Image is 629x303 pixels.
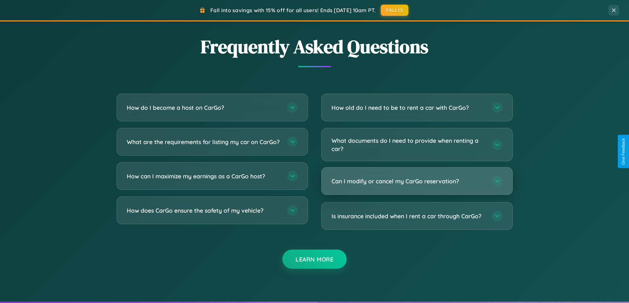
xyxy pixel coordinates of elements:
button: FALL15 [381,5,408,16]
h3: Is insurance included when I rent a car through CarGo? [332,212,485,220]
div: Give Feedback [621,138,626,165]
h2: Frequently Asked Questions [117,34,513,59]
h3: How does CarGo ensure the safety of my vehicle? [127,206,281,215]
h3: What documents do I need to provide when renting a car? [332,136,485,153]
h3: How old do I need to be to rent a car with CarGo? [332,104,485,112]
h3: How can I maximize my earnings as a CarGo host? [127,172,281,180]
h3: What are the requirements for listing my car on CarGo? [127,138,281,146]
span: Fall into savings with 15% off for all users! Ends [DATE] 10am PT. [210,7,376,14]
h3: Can I modify or cancel my CarGo reservation? [332,177,485,185]
h3: How do I become a host on CarGo? [127,104,281,112]
button: Learn More [282,250,347,269]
